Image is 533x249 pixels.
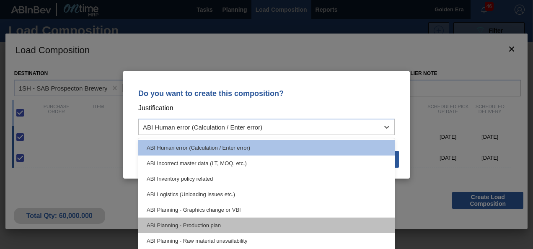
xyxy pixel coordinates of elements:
div: ABI Planning - Graphics change or VBI [138,202,395,218]
div: ABI Logistics (Unloading issues etc.) [138,187,395,202]
div: ABI Human error (Calculation / Enter error) [138,140,395,156]
div: ABI Planning - Production plan [138,218,395,233]
p: Justification [138,103,395,114]
div: ABI Human error (Calculation / Enter error) [143,123,262,130]
p: Do you want to create this composition? [138,89,395,98]
div: ABI Incorrect master data (LT, MOQ, etc.) [138,156,395,171]
div: ABI Inventory policy related [138,171,395,187]
div: ABI Planning - Raw material unavailability [138,233,395,249]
